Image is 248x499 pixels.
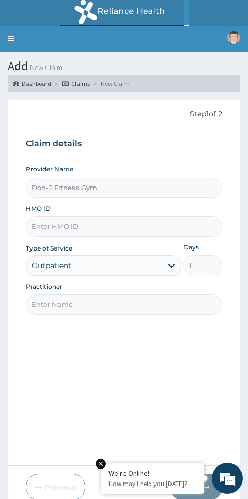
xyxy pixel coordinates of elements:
[26,165,73,174] label: Provider Name
[19,52,42,77] img: d_794563401_company_1708531726252_794563401
[215,5,240,30] div: Minimize live chat window
[183,243,199,252] label: Days
[5,439,243,475] textarea: Type your message and hit 'Enter'
[91,79,130,88] li: New Claim
[227,31,240,44] img: User Image
[26,282,63,291] label: Practitioner
[83,208,165,313] span: We're online!
[54,58,205,71] div: Chat with us now
[109,469,196,478] div: We're Online!
[8,59,240,73] h1: Add
[26,138,223,149] h3: Claim details
[26,216,223,237] input: Enter HMO ID
[28,64,63,71] small: New Claim
[26,244,72,253] label: Type of Service
[13,79,51,88] a: Dashboard
[26,294,223,315] input: Enter Name
[109,479,196,488] p: How may I help you today?
[26,204,51,213] label: HMO ID
[26,108,223,120] p: Step 1 of 2
[62,79,90,88] a: Claims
